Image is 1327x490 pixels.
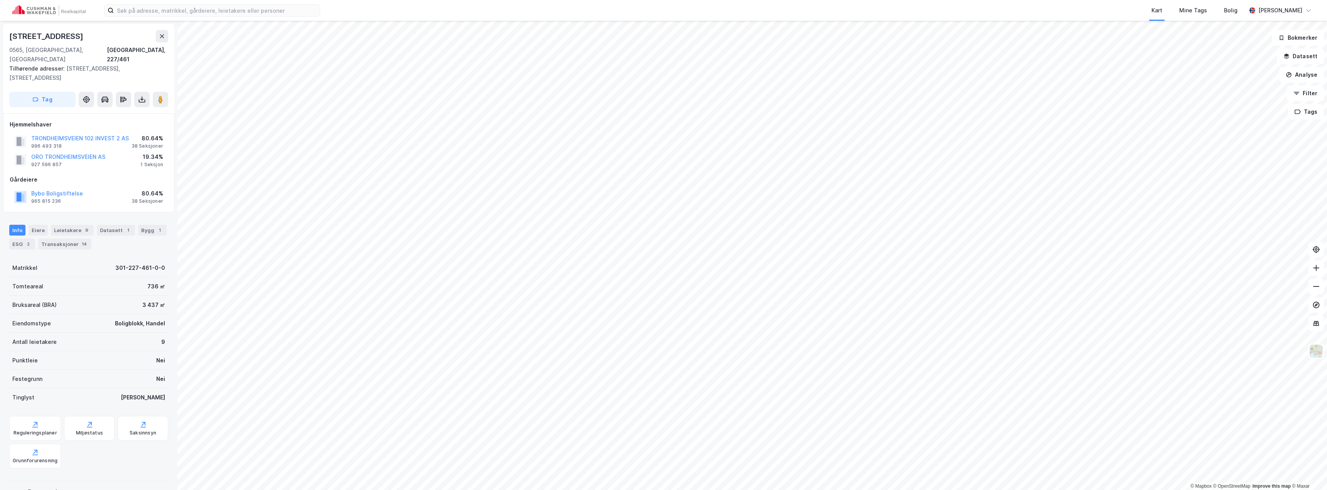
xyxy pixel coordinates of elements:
[1288,104,1324,120] button: Tags
[12,356,38,365] div: Punktleie
[51,225,94,236] div: Leietakere
[130,430,156,436] div: Saksinnsyn
[12,393,34,402] div: Tinglyst
[1224,6,1238,15] div: Bolig
[1151,6,1162,15] div: Kart
[12,282,43,291] div: Tomteareal
[138,225,167,236] div: Bygg
[9,225,25,236] div: Info
[12,319,51,328] div: Eiendomstype
[132,143,163,149] div: 38 Seksjoner
[1288,453,1327,490] iframe: Chat Widget
[156,374,165,384] div: Nei
[121,393,165,402] div: [PERSON_NAME]
[1253,483,1291,489] a: Improve this map
[1277,49,1324,64] button: Datasett
[132,189,163,198] div: 80.64%
[156,356,165,365] div: Nei
[12,300,57,310] div: Bruksareal (BRA)
[31,143,62,149] div: 996 493 318
[140,162,163,168] div: 1 Seksjon
[80,240,88,248] div: 14
[13,458,57,464] div: Grunnforurensning
[9,45,107,64] div: 0565, [GEOGRAPHIC_DATA], [GEOGRAPHIC_DATA]
[115,263,165,273] div: 301-227-461-0-0
[1287,86,1324,101] button: Filter
[140,152,163,162] div: 19.34%
[9,64,162,83] div: [STREET_ADDRESS], [STREET_ADDRESS]
[161,337,165,347] div: 9
[9,65,66,72] span: Tilhørende adresser:
[29,225,48,236] div: Eiere
[76,430,103,436] div: Miljøstatus
[12,374,42,384] div: Festegrunn
[1213,483,1251,489] a: OpenStreetMap
[1309,344,1324,359] img: Z
[38,239,91,249] div: Transaksjoner
[1288,453,1327,490] div: Kontrollprogram for chat
[114,5,320,16] input: Søk på adresse, matrikkel, gårdeiere, leietakere eller personer
[156,226,164,234] div: 1
[9,239,35,249] div: ESG
[31,162,62,168] div: 927 596 857
[10,175,168,184] div: Gårdeiere
[12,337,57,347] div: Antall leietakere
[12,5,86,16] img: cushman-wakefield-realkapital-logo.202ea83816669bd177139c58696a8fa1.svg
[107,45,168,64] div: [GEOGRAPHIC_DATA], 227/461
[142,300,165,310] div: 3 437 ㎡
[1279,67,1324,83] button: Analyse
[1258,6,1302,15] div: [PERSON_NAME]
[31,198,61,204] div: 965 815 236
[147,282,165,291] div: 736 ㎡
[132,134,163,143] div: 80.64%
[24,240,32,248] div: 2
[83,226,91,234] div: 9
[14,430,57,436] div: Reguleringsplaner
[115,319,165,328] div: Boligblokk, Handel
[9,92,76,107] button: Tag
[1190,483,1212,489] a: Mapbox
[12,263,37,273] div: Matrikkel
[9,30,85,42] div: [STREET_ADDRESS]
[10,120,168,129] div: Hjemmelshaver
[97,225,135,236] div: Datasett
[1272,30,1324,45] button: Bokmerker
[1179,6,1207,15] div: Mine Tags
[124,226,132,234] div: 1
[132,198,163,204] div: 38 Seksjoner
